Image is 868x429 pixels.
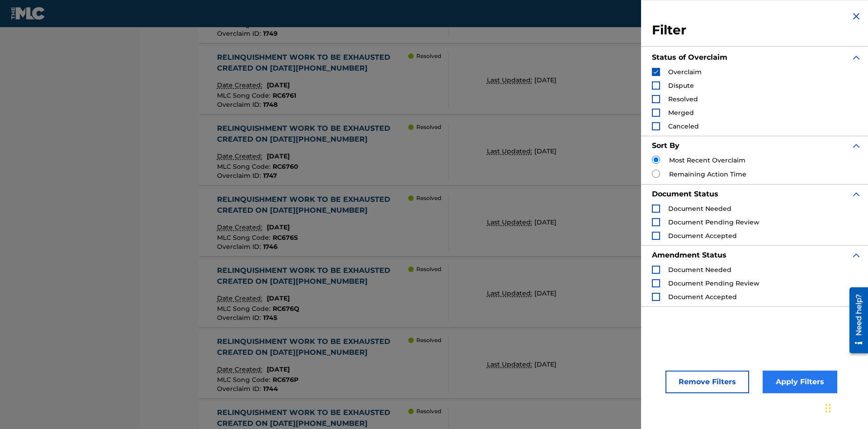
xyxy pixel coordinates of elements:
span: 1745 [263,314,277,322]
label: Remaining Action Time [669,170,746,179]
span: 1746 [263,243,278,251]
label: Most Recent Overclaim [669,156,745,165]
span: RC6761 [273,91,296,100]
div: RELINQUISHMENT WORK TO BE EXHAUSTED CREATED ON [DATE][PHONE_NUMBER] [217,123,409,145]
div: RELINQUISHMENT WORK TO BE EXHAUSTED CREATED ON [DATE][PHONE_NUMBER] [217,52,409,74]
span: Merged [668,109,694,117]
p: Resolved [416,194,441,202]
div: RELINQUISHMENT WORK TO BE EXHAUSTED CREATED ON [DATE][PHONE_NUMBER] [217,265,409,287]
span: MLC Song Code : [217,234,273,242]
button: Remove Filters [665,371,749,393]
p: Resolved [416,336,441,344]
span: MLC Song Code : [217,305,273,313]
span: [DATE] [534,218,557,226]
span: [DATE] [534,360,557,368]
img: expand [851,52,862,63]
span: Overclaim [668,68,702,76]
a: RELINQUISHMENT WORK TO BE EXHAUSTED CREATED ON [DATE][PHONE_NUMBER]Date Created:[DATE]MLC Song Co... [198,117,810,185]
span: Document Accepted [668,232,737,240]
span: MLC Song Code : [217,162,273,171]
span: MLC Song Code : [217,91,273,100]
span: [DATE] [267,294,290,302]
span: Dispute [668,81,694,90]
strong: Sort By [652,141,679,150]
iframe: Resource Center [843,284,868,358]
span: RC6760 [273,162,298,171]
strong: Status of Overclaim [652,53,727,62]
span: Canceled [668,122,699,130]
img: expand [851,250,862,261]
span: Overclaim ID : [217,172,263,180]
p: Last Updated: [487,147,534,156]
p: Resolved [416,407,441,415]
span: RC676Q [273,305,299,313]
span: Overclaim ID : [217,243,263,251]
a: RELINQUISHMENT WORK TO BE EXHAUSTED CREATED ON [DATE][PHONE_NUMBER]Date Created:[DATE]MLC Song Co... [198,188,810,256]
a: RELINQUISHMENT WORK TO BE EXHAUSTED CREATED ON [DATE][PHONE_NUMBER]Date Created:[DATE]MLC Song Co... [198,330,810,398]
span: Document Accepted [668,293,737,301]
span: 1749 [263,29,278,38]
span: Overclaim ID : [217,385,263,393]
div: RELINQUISHMENT WORK TO BE EXHAUSTED CREATED ON [DATE][PHONE_NUMBER] [217,194,409,216]
span: Overclaim ID : [217,314,263,322]
p: Resolved [416,265,441,273]
span: MLC Song Code : [217,376,273,384]
h3: Filter [652,22,862,38]
strong: Document Status [652,190,718,198]
span: 1747 [263,172,277,180]
span: Resolved [668,95,698,103]
p: Resolved [416,52,441,60]
img: close [851,11,862,22]
p: Date Created: [217,152,264,161]
p: Date Created: [217,294,264,303]
p: Last Updated: [487,218,534,227]
span: [DATE] [534,289,557,297]
span: 1748 [263,100,278,109]
span: [DATE] [534,76,557,84]
span: [DATE] [267,365,290,373]
span: Overclaim ID : [217,100,263,109]
strong: Amendment Status [652,251,726,259]
div: RELINQUISHMENT WORK TO BE EXHAUSTED CREATED ON [DATE][PHONE_NUMBER] [217,336,409,358]
img: expand [851,189,862,200]
p: Last Updated: [487,289,534,298]
p: Last Updated: [487,76,534,85]
span: Document Pending Review [668,279,759,287]
p: Date Created: [217,81,264,90]
span: Document Pending Review [668,218,759,226]
p: Resolved [416,123,441,131]
span: RC676P [273,376,298,384]
p: Date Created: [217,365,264,374]
div: Drag [826,395,831,422]
img: MLC Logo [11,7,46,20]
span: Document Needed [668,266,731,274]
span: Overclaim ID : [217,29,263,38]
span: [DATE] [267,223,290,231]
a: RELINQUISHMENT WORK TO BE EXHAUSTED CREATED ON [DATE][PHONE_NUMBER]Date Created:[DATE]MLC Song Co... [198,259,810,327]
img: checkbox [653,69,659,75]
span: 1744 [263,385,278,393]
span: [DATE] [534,147,557,155]
iframe: Chat Widget [823,386,868,429]
p: Last Updated: [487,360,534,369]
p: Date Created: [217,223,264,232]
span: Document Needed [668,205,731,213]
a: RELINQUISHMENT WORK TO BE EXHAUSTED CREATED ON [DATE][PHONE_NUMBER]Date Created:[DATE]MLC Song Co... [198,46,810,114]
span: [DATE] [267,81,290,89]
span: [DATE] [267,152,290,160]
div: RELINQUISHMENT WORK TO BE EXHAUSTED CREATED ON [DATE][PHONE_NUMBER] [217,407,409,429]
span: RC676S [273,234,298,242]
button: Apply Filters [763,371,837,393]
img: expand [851,140,862,151]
